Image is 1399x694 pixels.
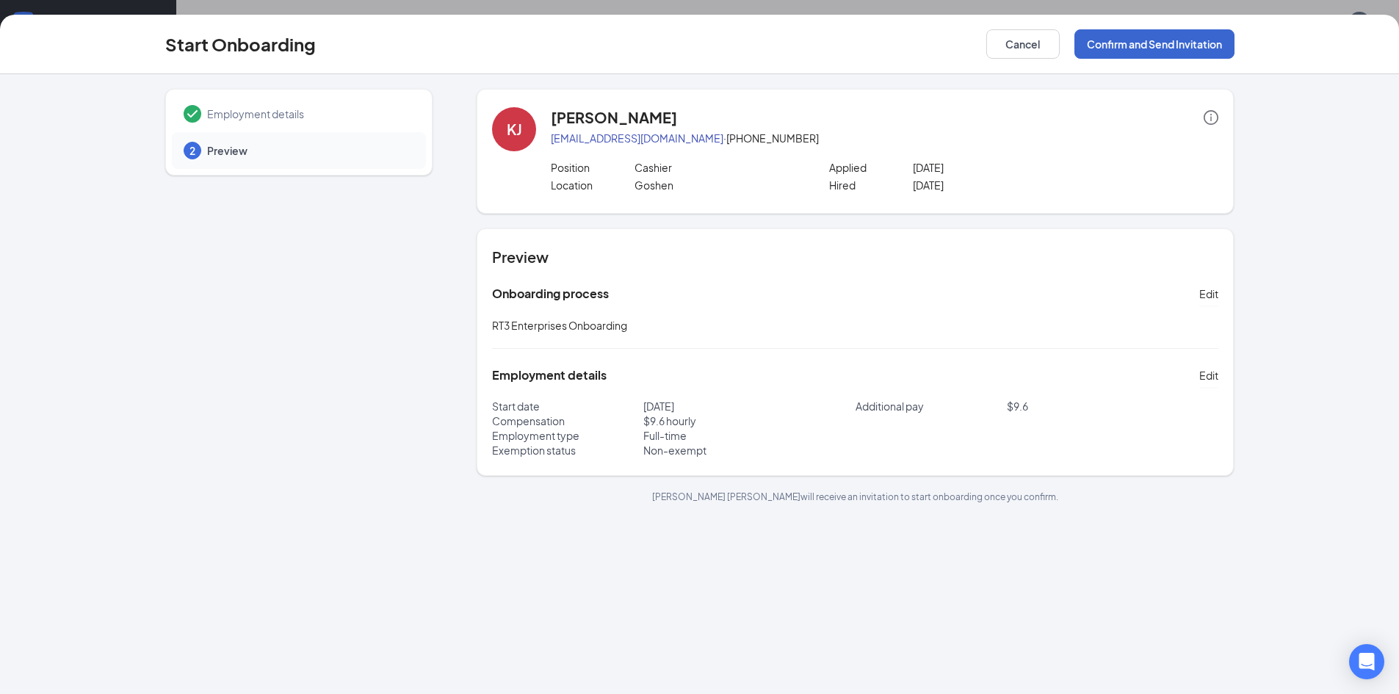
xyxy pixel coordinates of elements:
svg: Checkmark [184,105,201,123]
h4: [PERSON_NAME] [551,107,677,128]
span: info-circle [1204,110,1218,125]
h5: Employment details [492,367,607,383]
p: Hired [829,178,913,192]
div: Open Intercom Messenger [1349,644,1384,679]
p: [DATE] [913,178,1080,192]
span: Employment details [207,106,411,121]
span: Edit [1199,368,1218,383]
a: [EMAIL_ADDRESS][DOMAIN_NAME] [551,131,723,145]
button: Edit [1199,364,1218,387]
h3: Start Onboarding [165,32,316,57]
p: [PERSON_NAME] [PERSON_NAME] will receive an invitation to start onboarding once you confirm. [477,491,1234,503]
span: Edit [1199,286,1218,301]
p: · [PHONE_NUMBER] [551,131,1218,145]
p: Non-exempt [643,443,856,458]
p: Goshen [635,178,801,192]
div: KJ [507,119,522,140]
span: Preview [207,143,411,158]
button: Confirm and Send Invitation [1074,29,1234,59]
p: [DATE] [913,160,1080,175]
p: Full-time [643,428,856,443]
h5: Onboarding process [492,286,609,302]
p: Location [551,178,635,192]
p: Compensation [492,413,643,428]
p: $ 9.6 hourly [643,413,856,428]
p: Applied [829,160,913,175]
p: Position [551,160,635,175]
p: Start date [492,399,643,413]
p: Additional pay [856,399,1007,413]
button: Edit [1199,282,1218,306]
button: Cancel [986,29,1060,59]
p: $ 9.6 [1007,399,1219,413]
p: Employment type [492,428,643,443]
span: 2 [189,143,195,158]
p: Exemption status [492,443,643,458]
p: [DATE] [643,399,856,413]
p: Cashier [635,160,801,175]
span: RT3 Enterprises Onboarding [492,319,627,332]
h4: Preview [492,247,1218,267]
